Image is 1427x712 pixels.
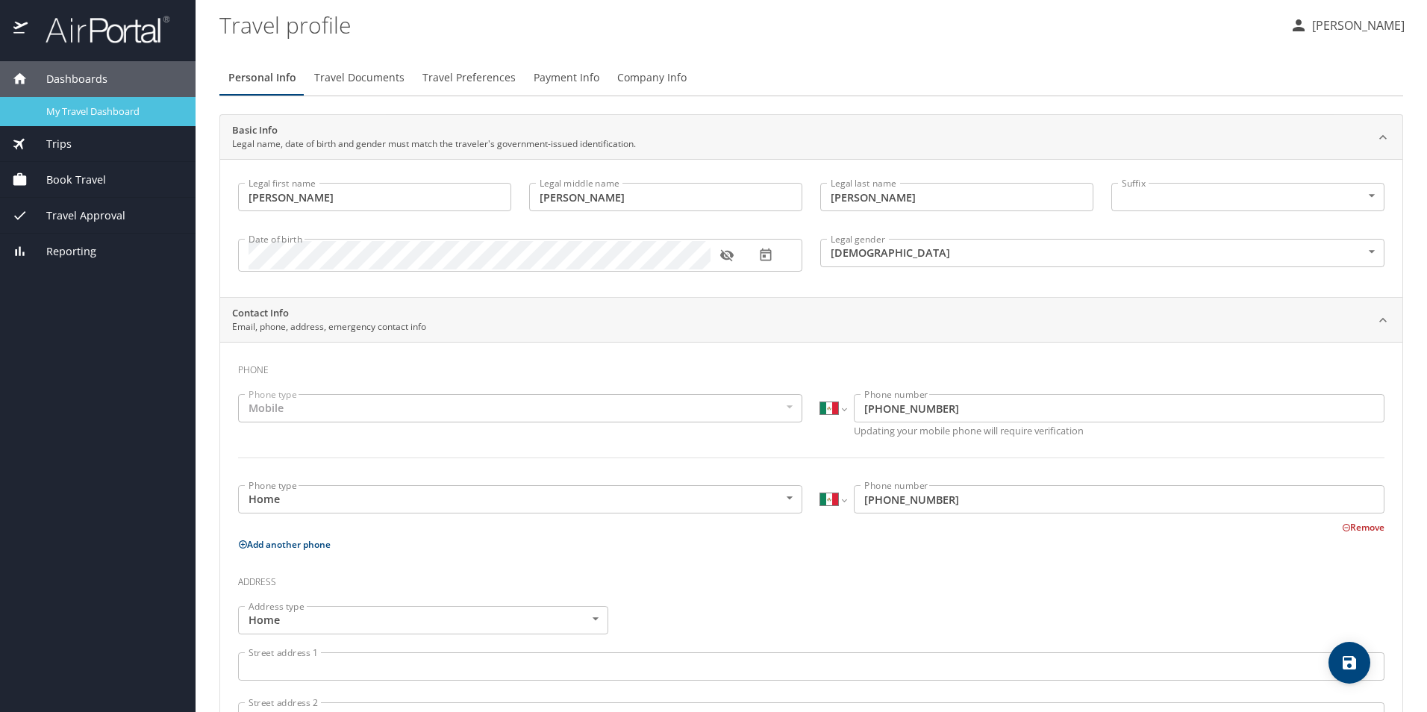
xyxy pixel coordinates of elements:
[238,538,331,551] button: Add another phone
[1111,183,1384,211] div: ​
[220,298,1402,343] div: Contact InfoEmail, phone, address, emergency contact info
[238,606,608,634] div: Home
[617,69,687,87] span: Company Info
[1284,12,1411,39] button: [PERSON_NAME]
[854,426,1384,436] p: Updating your mobile phone will require verification
[219,1,1278,48] h1: Travel profile
[220,115,1402,160] div: Basic InfoLegal name, date of birth and gender must match the traveler's government-issued identi...
[28,136,72,152] span: Trips
[232,123,636,138] h2: Basic Info
[238,354,1384,379] h3: Phone
[228,69,296,87] span: Personal Info
[13,15,29,44] img: icon-airportal.png
[232,320,426,334] p: Email, phone, address, emergency contact info
[28,71,107,87] span: Dashboards
[314,69,405,87] span: Travel Documents
[238,566,1384,591] h3: Address
[820,239,1384,267] div: [DEMOGRAPHIC_DATA]
[232,137,636,151] p: Legal name, date of birth and gender must match the traveler's government-issued identification.
[1328,642,1370,684] button: save
[238,394,802,422] div: Mobile
[46,104,178,119] span: My Travel Dashboard
[28,243,96,260] span: Reporting
[238,485,802,513] div: Home
[28,172,106,188] span: Book Travel
[534,69,599,87] span: Payment Info
[422,69,516,87] span: Travel Preferences
[219,60,1403,96] div: Profile
[29,15,169,44] img: airportal-logo.png
[1308,16,1405,34] p: [PERSON_NAME]
[28,207,125,224] span: Travel Approval
[220,159,1402,297] div: Basic InfoLegal name, date of birth and gender must match the traveler's government-issued identi...
[232,306,426,321] h2: Contact Info
[1342,521,1384,534] button: Remove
